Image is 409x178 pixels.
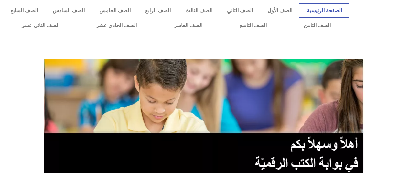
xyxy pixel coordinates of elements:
a: الصف التاسع [221,18,285,33]
a: الصف الثامن [285,18,349,33]
a: الصف الرابع [138,3,178,18]
a: الصف السابع [3,3,45,18]
a: الصف الثاني عشر [3,18,78,33]
a: الصف العاشر [156,18,221,33]
a: الصف الثالث [178,3,220,18]
a: الصف السادس [45,3,92,18]
a: الصف الثاني [220,3,260,18]
a: الصف الخامس [92,3,138,18]
a: الصفحة الرئيسية [299,3,349,18]
a: الصف الحادي عشر [78,18,155,33]
a: الصف الأول [260,3,299,18]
